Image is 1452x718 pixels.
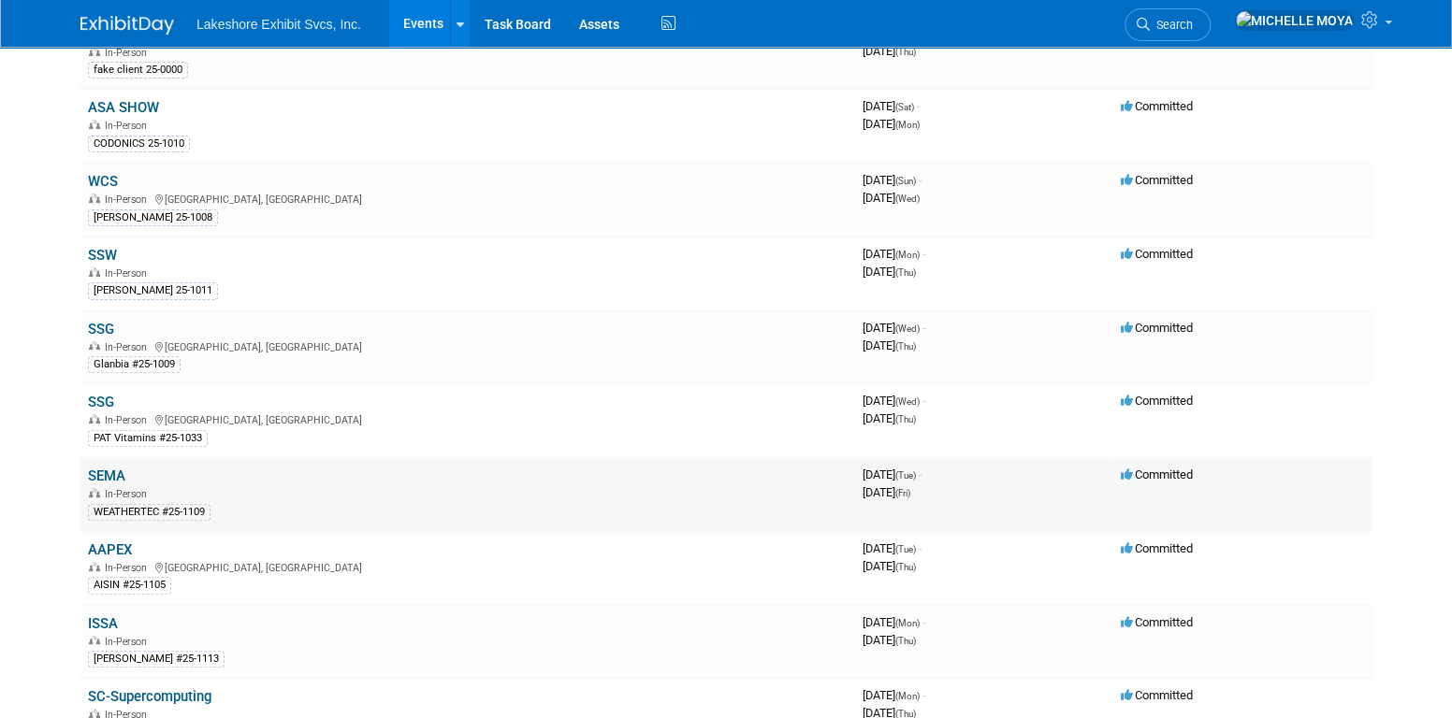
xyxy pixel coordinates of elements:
[895,414,916,424] span: (Thu)
[88,321,114,337] a: SSG
[1121,173,1193,187] span: Committed
[863,191,920,205] span: [DATE]
[89,414,100,424] img: In-Person Event
[863,338,916,352] span: [DATE]
[88,338,848,353] div: [GEOGRAPHIC_DATA], [GEOGRAPHIC_DATA]
[863,247,925,261] span: [DATE]
[1235,10,1354,31] img: MICHELLE MOYA
[895,341,916,352] span: (Thu)
[88,173,118,190] a: WCS
[863,559,916,573] span: [DATE]
[895,562,916,572] span: (Thu)
[895,47,916,57] span: (Thu)
[863,44,916,58] span: [DATE]
[919,467,922,481] span: -
[105,267,152,280] span: In-Person
[88,430,208,447] div: PAT Vitamins #25-1033
[88,541,132,558] a: AAPEX
[895,396,920,407] span: (Wed)
[863,633,916,647] span: [DATE]
[1150,18,1193,32] span: Search
[105,414,152,426] span: In-Person
[89,636,100,645] img: In-Person Event
[895,470,916,481] span: (Tue)
[88,577,171,594] div: AISIN #25-1105
[88,191,848,206] div: [GEOGRAPHIC_DATA], [GEOGRAPHIC_DATA]
[1121,99,1193,113] span: Committed
[1121,615,1193,629] span: Committed
[863,394,925,408] span: [DATE]
[88,62,188,79] div: fake client 25-0000
[88,651,225,668] div: [PERSON_NAME] #25-1113
[863,117,920,131] span: [DATE]
[88,504,211,521] div: WEATHERTEC #25-1109
[895,691,920,701] span: (Mon)
[88,247,117,264] a: SSW
[80,16,174,35] img: ExhibitDay
[863,688,925,702] span: [DATE]
[105,562,152,574] span: In-Person
[863,467,922,481] span: [DATE]
[895,250,920,260] span: (Mon)
[88,282,218,299] div: [PERSON_NAME] 25-1011
[1121,467,1193,481] span: Committed
[895,267,916,278] span: (Thu)
[89,267,100,277] img: In-Person Event
[1125,8,1211,41] a: Search
[895,120,920,130] span: (Mon)
[1121,321,1193,335] span: Committed
[105,194,152,206] span: In-Person
[863,485,910,499] span: [DATE]
[88,411,848,426] div: [GEOGRAPHIC_DATA], [GEOGRAPHIC_DATA]
[895,636,916,646] span: (Thu)
[922,321,925,335] span: -
[88,209,218,226] div: [PERSON_NAME] 25-1008
[922,247,925,261] span: -
[88,467,125,484] a: SEMA
[105,341,152,353] span: In-Person
[105,47,152,59] span: In-Person
[922,394,925,408] span: -
[863,99,920,113] span: [DATE]
[89,488,100,497] img: In-Person Event
[895,544,916,554] span: (Tue)
[922,688,925,702] span: -
[89,562,100,571] img: In-Person Event
[88,136,190,152] div: CODONICS 25-1010
[919,173,922,187] span: -
[89,120,100,129] img: In-Person Event
[863,541,922,555] span: [DATE]
[1121,541,1193,555] span: Committed
[922,615,925,629] span: -
[895,488,910,498] span: (Fri)
[88,356,181,373] div: Glanbia #25-1009
[863,615,925,629] span: [DATE]
[1121,688,1193,702] span: Committed
[895,323,920,334] span: (Wed)
[89,47,100,56] img: In-Person Event
[863,173,922,187] span: [DATE]
[89,194,100,203] img: In-Person Event
[863,411,916,425] span: [DATE]
[895,102,914,112] span: (Sat)
[88,394,114,410] a: SSG
[89,709,100,718] img: In-Person Event
[895,618,920,628] span: (Mon)
[88,99,159,116] a: ASA SHOW
[88,615,118,632] a: ISSA
[89,341,100,351] img: In-Person Event
[863,265,916,279] span: [DATE]
[105,636,152,648] span: In-Person
[863,321,925,335] span: [DATE]
[895,194,920,204] span: (Wed)
[1121,247,1193,261] span: Committed
[919,541,922,555] span: -
[88,688,211,705] a: SC-Supercomputing
[88,559,848,574] div: [GEOGRAPHIC_DATA], [GEOGRAPHIC_DATA]
[105,488,152,500] span: In-Person
[105,120,152,132] span: In-Person
[895,176,916,186] span: (Sun)
[917,99,920,113] span: -
[1121,394,1193,408] span: Committed
[196,17,361,32] span: Lakeshore Exhibit Svcs, Inc.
